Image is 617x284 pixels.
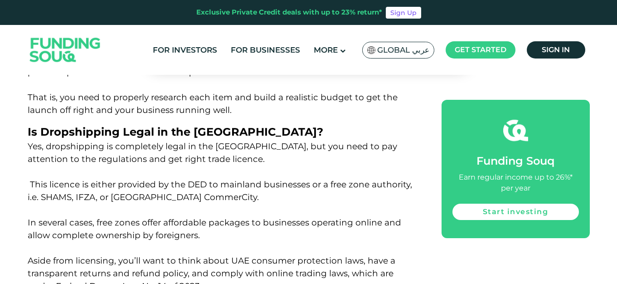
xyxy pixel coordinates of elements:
[455,45,506,54] span: Get started
[542,45,570,54] span: Sign in
[452,172,579,194] div: Earn regular income up to 26%* per year
[452,204,579,220] a: Start investing
[314,45,338,54] span: More
[377,45,429,55] span: Global عربي
[386,7,421,19] a: Sign Up
[476,154,554,167] span: Funding Souq
[503,118,528,143] img: fsicon
[527,41,585,59] a: Sign in
[228,43,302,58] a: For Businesses
[367,46,375,54] img: SA Flag
[196,7,382,18] div: Exclusive Private Credit deals with up to 23% return*
[28,125,323,138] span: Is Dropshipping Legal in the [GEOGRAPHIC_DATA]?
[28,141,412,240] span: Yes, dropshipping is completely legal in the [GEOGRAPHIC_DATA], but you need to pay attention to ...
[21,27,110,73] img: Logo
[151,43,219,58] a: For Investors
